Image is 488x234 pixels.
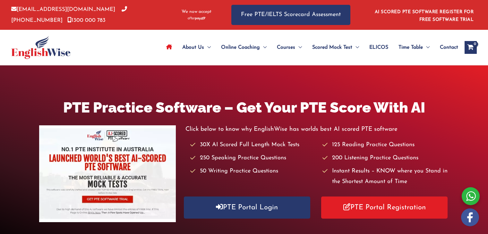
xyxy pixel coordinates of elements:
[182,9,211,15] span: We now accept
[185,124,449,135] p: Click below to know why EnglishWise has worlds best AI scored PTE software
[465,41,477,54] a: View Shopping Cart, empty
[364,36,393,59] a: ELICOS
[11,7,115,12] a: [EMAIL_ADDRESS][DOMAIN_NAME]
[260,36,267,59] span: Menu Toggle
[231,5,350,25] a: Free PTE/IELTS Scorecard Assessment
[371,4,477,25] aside: Header Widget 1
[312,36,352,59] span: Scored Mock Test
[375,10,474,22] a: AI SCORED PTE SOFTWARE REGISTER FOR FREE SOFTWARE TRIAL
[190,140,317,150] li: 30X AI Scored Full Length Mock Tests
[177,36,216,59] a: About UsMenu Toggle
[182,36,204,59] span: About Us
[398,36,423,59] span: Time Table
[352,36,359,59] span: Menu Toggle
[67,18,106,23] a: 1300 000 783
[423,36,430,59] span: Menu Toggle
[216,36,272,59] a: Online CoachingMenu Toggle
[221,36,260,59] span: Online Coaching
[321,196,448,219] a: PTE Portal Registration
[190,166,317,177] li: 50 Writing Practice Questions
[11,7,127,23] a: [PHONE_NUMBER]
[307,36,364,59] a: Scored Mock TestMenu Toggle
[393,36,435,59] a: Time TableMenu Toggle
[184,196,310,219] a: PTE Portal Login
[322,153,449,163] li: 200 Listening Practice Questions
[277,36,295,59] span: Courses
[295,36,302,59] span: Menu Toggle
[188,17,205,20] img: Afterpay-Logo
[204,36,211,59] span: Menu Toggle
[272,36,307,59] a: CoursesMenu Toggle
[11,36,71,59] img: cropped-ew-logo
[39,97,449,118] h1: PTE Practice Software – Get Your PTE Score With AI
[161,36,458,59] nav: Site Navigation: Main Menu
[322,166,449,188] li: Instant Results – KNOW where you Stand in the Shortest Amount of Time
[322,140,449,150] li: 125 Reading Practice Questions
[39,125,176,222] img: pte-institute-main
[190,153,317,163] li: 250 Speaking Practice Questions
[461,208,479,226] img: white-facebook.png
[440,36,458,59] span: Contact
[369,36,388,59] span: ELICOS
[435,36,458,59] a: Contact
